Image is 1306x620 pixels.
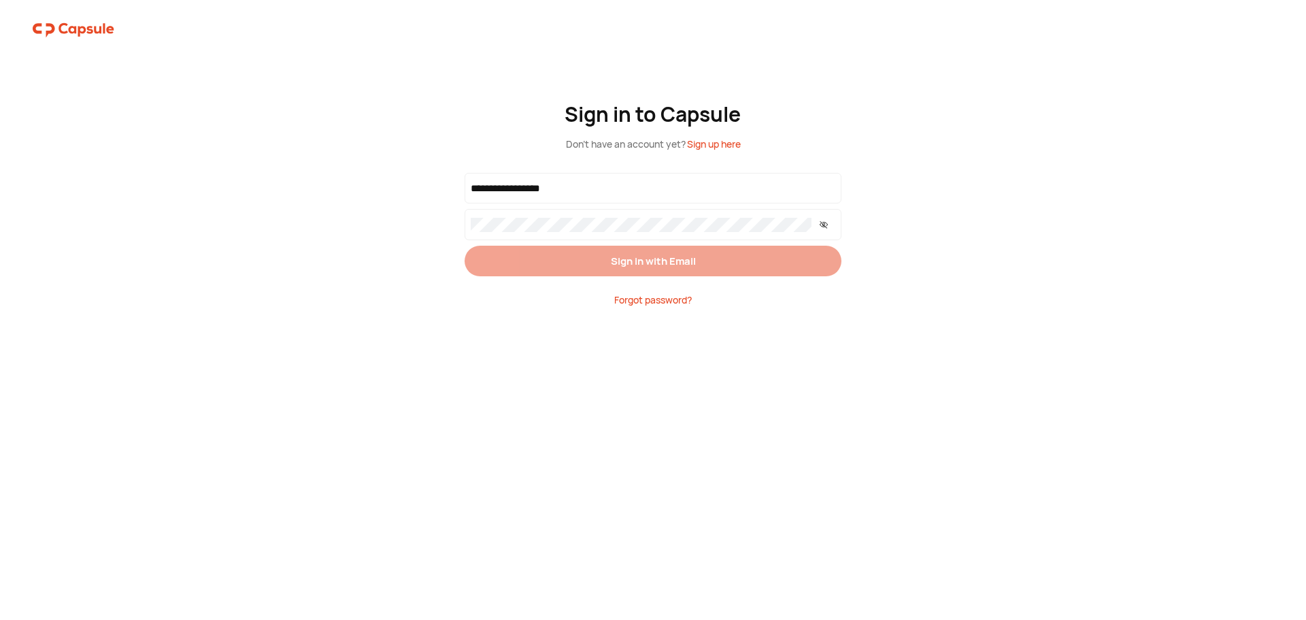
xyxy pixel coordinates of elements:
div: Forgot password? [465,293,841,307]
span: Sign up here [687,137,741,150]
img: logo [33,16,114,44]
div: Sign in to Capsule [565,102,742,127]
div: Sign in with Email [611,254,696,268]
div: Don’t have an account yet? [566,137,741,151]
button: Sign in with Email [465,246,841,276]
